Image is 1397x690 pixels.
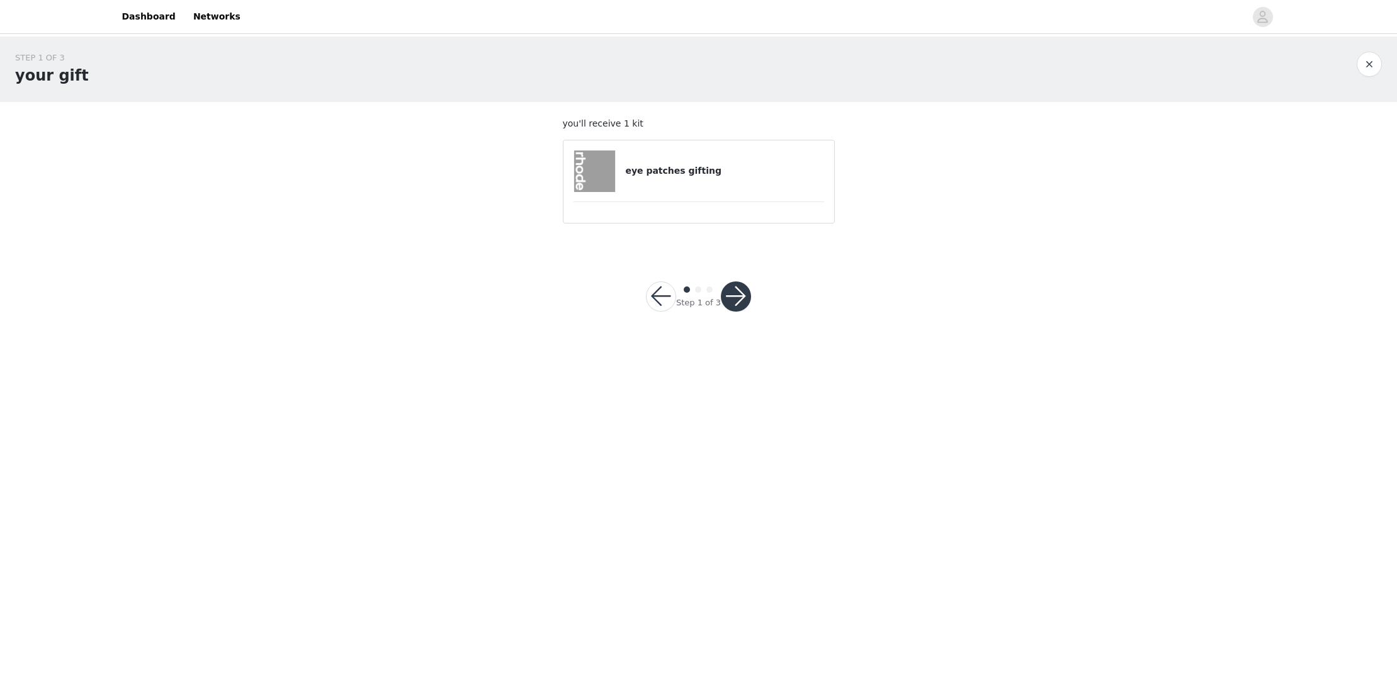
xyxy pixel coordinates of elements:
h4: eye patches gifting [625,164,823,178]
img: eye patches gifting [574,150,616,192]
p: you'll receive 1 kit [563,117,835,130]
div: Step 1 of 3 [676,297,721,309]
h1: your gift [15,64,89,87]
div: STEP 1 OF 3 [15,52,89,64]
div: avatar [1257,7,1269,27]
a: Dashboard [115,3,183,31]
a: Networks [186,3,248,31]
